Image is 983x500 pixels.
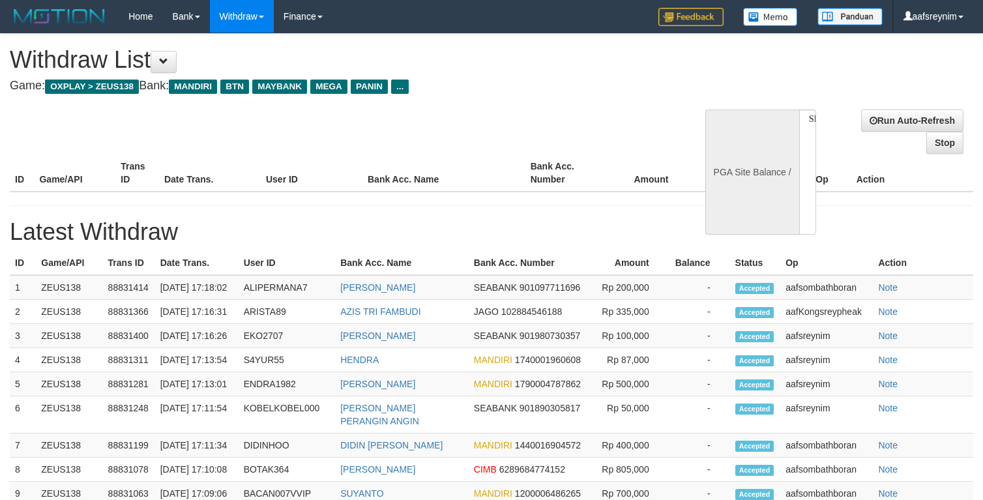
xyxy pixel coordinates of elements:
a: [PERSON_NAME] PERANGIN ANGIN [340,403,419,426]
span: Accepted [735,331,774,342]
span: Accepted [735,283,774,294]
span: Accepted [735,307,774,318]
span: 901980730357 [520,331,580,341]
a: Note [878,282,898,293]
span: SEABANK [474,282,517,293]
th: Game/API [34,154,115,192]
span: MAYBANK [252,80,307,94]
span: Accepted [735,404,774,415]
td: KOBELKOBEL000 [239,396,336,434]
td: ZEUS138 [36,348,102,372]
td: - [669,348,730,372]
th: Date Trans. [155,251,239,275]
td: aafsreynim [780,324,873,348]
td: [DATE] 17:13:54 [155,348,239,372]
span: MANDIRI [474,379,512,389]
span: 1440016904572 [515,440,581,450]
th: Bank Acc. Name [335,251,469,275]
span: SEABANK [474,403,517,413]
td: 88831400 [103,324,155,348]
td: ZEUS138 [36,372,102,396]
span: Accepted [735,379,774,390]
td: [DATE] 17:10:08 [155,458,239,482]
span: PANIN [351,80,388,94]
a: Note [878,464,898,475]
td: DIDINHOO [239,434,336,458]
td: aafsombathboran [780,458,873,482]
td: Rp 50,000 [596,396,669,434]
span: 1200006486265 [515,488,581,499]
td: ARISTA89 [239,300,336,324]
th: ID [10,154,34,192]
td: [DATE] 17:16:26 [155,324,239,348]
td: 88831281 [103,372,155,396]
th: Balance [688,154,762,192]
img: panduan.png [817,8,883,25]
td: 3 [10,324,36,348]
td: ZEUS138 [36,275,102,300]
td: ZEUS138 [36,458,102,482]
th: Op [780,251,873,275]
td: 88831414 [103,275,155,300]
span: 6289684774152 [499,464,565,475]
td: - [669,300,730,324]
span: 102884546188 [501,306,562,317]
a: Note [878,488,898,499]
th: ID [10,251,36,275]
td: 1 [10,275,36,300]
span: Accepted [735,489,774,500]
td: [DATE] 17:18:02 [155,275,239,300]
td: ENDRA1982 [239,372,336,396]
td: Rp 87,000 [596,348,669,372]
a: Note [878,331,898,341]
th: User ID [261,154,362,192]
th: Status [730,251,781,275]
td: Rp 100,000 [596,324,669,348]
a: DIDIN [PERSON_NAME] [340,440,443,450]
td: - [669,372,730,396]
td: 88831199 [103,434,155,458]
a: [PERSON_NAME] [340,464,415,475]
th: Trans ID [115,154,159,192]
td: [DATE] 17:13:01 [155,372,239,396]
img: MOTION_logo.png [10,7,109,26]
td: ALIPERMANA7 [239,275,336,300]
a: Stop [926,132,963,154]
h4: Game: Bank: [10,80,642,93]
a: [PERSON_NAME] [340,282,415,293]
td: - [669,396,730,434]
td: 7 [10,434,36,458]
span: MEGA [310,80,347,94]
th: Op [810,154,851,192]
th: Action [851,154,973,192]
span: Accepted [735,441,774,452]
th: Amount [596,251,669,275]
span: MANDIRI [169,80,217,94]
th: Date Trans. [159,154,261,192]
td: ZEUS138 [36,300,102,324]
td: aafsreynim [780,372,873,396]
span: CIMB [474,464,497,475]
span: ... [391,80,409,94]
td: 5 [10,372,36,396]
td: EKO2707 [239,324,336,348]
a: Note [878,440,898,450]
td: aafsombathboran [780,275,873,300]
th: Game/API [36,251,102,275]
span: SEABANK [474,331,517,341]
a: HENDRA [340,355,379,365]
span: JAGO [474,306,499,317]
td: [DATE] 17:11:54 [155,396,239,434]
th: Balance [669,251,730,275]
span: Accepted [735,465,774,476]
td: ZEUS138 [36,434,102,458]
td: Rp 335,000 [596,300,669,324]
a: Note [878,379,898,389]
a: Note [878,355,898,365]
th: Action [873,251,973,275]
td: 88831248 [103,396,155,434]
a: [PERSON_NAME] [340,331,415,341]
td: 2 [10,300,36,324]
td: 88831366 [103,300,155,324]
th: Amount [607,154,688,192]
